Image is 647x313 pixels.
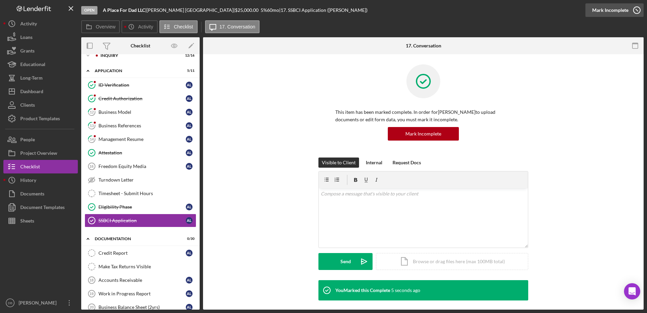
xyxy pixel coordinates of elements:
[20,30,32,46] div: Loans
[3,112,78,125] button: Product Templates
[186,122,193,129] div: A L
[103,7,147,13] div: |
[3,85,78,98] a: Dashboard
[3,187,78,201] button: Documents
[186,250,193,256] div: A L
[388,127,459,141] button: Mark Incomplete
[98,82,186,88] div: ID Verification
[405,127,441,141] div: Mark Incomplete
[3,98,78,112] a: Clients
[186,163,193,170] div: A L
[90,137,94,141] tspan: 14
[85,160,196,173] a: 16Freedom Equity MediaAL
[8,301,12,305] text: DB
[101,54,178,58] div: Inquiry
[186,149,193,156] div: A L
[3,173,78,187] button: History
[98,264,196,269] div: Make Tax Returns Visible
[147,7,235,13] div: [PERSON_NAME] [GEOGRAPHIC_DATA] |
[186,82,193,88] div: A L
[121,20,157,33] button: Activity
[90,110,94,114] tspan: 12
[98,191,196,196] div: Timesheet - Submit Hours
[624,283,640,299] div: Open Intercom Messenger
[89,164,93,168] tspan: 16
[98,291,186,296] div: Work in Progress Report
[220,24,255,29] label: 17. Conversation
[20,85,43,100] div: Dashboard
[406,43,441,48] div: 17. Conversation
[159,20,198,33] button: Checklist
[3,17,78,30] button: Activity
[98,305,186,310] div: Business Balance Sheet (2yrs)
[186,95,193,102] div: A L
[20,44,35,59] div: Grants
[279,7,367,13] div: | 17. SSBCI Application ([PERSON_NAME])
[186,204,193,210] div: A L
[318,253,373,270] button: Send
[98,137,186,142] div: Management Resume
[3,214,78,228] a: Sheets
[186,217,193,224] div: A L
[20,71,43,86] div: Long-Term
[90,305,94,309] tspan: 20
[85,105,196,119] a: 12Business ModelAL
[89,278,93,282] tspan: 18
[85,246,196,260] a: Credit ReportAL
[85,200,196,214] a: Eligibility PhaseAL
[322,158,356,168] div: Visible to Client
[85,92,196,105] a: Credit AuthorizationAL
[85,287,196,300] a: 19Work in Progress ReportAL
[81,20,120,33] button: Overview
[3,146,78,160] button: Project Overview
[186,109,193,116] div: A L
[362,158,386,168] button: Internal
[85,173,196,187] a: Turndown Letter
[98,277,186,283] div: Accounts Receivable
[20,112,60,127] div: Product Templates
[235,7,261,13] div: $25,000.00
[20,17,37,32] div: Activity
[267,7,279,13] div: 60 mo
[174,24,193,29] label: Checklist
[20,98,35,113] div: Clients
[3,133,78,146] button: People
[3,30,78,44] a: Loans
[20,173,36,189] div: History
[20,214,34,229] div: Sheets
[85,260,196,273] a: Make Tax Returns Visible
[182,237,195,241] div: 0 / 30
[182,69,195,73] div: 5 / 11
[85,214,196,227] a: SSBCI ApplicationAL
[3,160,78,173] a: Checklist
[85,273,196,287] a: 18Accounts ReceivableAL
[98,96,186,101] div: Credit Authorization
[3,44,78,58] button: Grants
[85,78,196,92] a: ID VerificationAL
[138,24,153,29] label: Activity
[592,3,628,17] div: Mark Incomplete
[96,24,115,29] label: Overview
[98,177,196,183] div: Turndown Letter
[366,158,382,168] div: Internal
[3,201,78,214] button: Document Templates
[98,250,186,256] div: Credit Report
[85,132,196,146] a: 14Management ResumeAL
[389,158,424,168] button: Request Docs
[3,58,78,71] button: Educational
[205,20,260,33] button: 17. Conversation
[186,304,193,311] div: A L
[261,7,267,13] div: 5 %
[98,204,186,210] div: Eligibility Phase
[3,71,78,85] a: Long-Term
[103,7,145,13] b: A Place For Dad LLC
[98,150,186,155] div: Attestation
[85,146,196,160] a: AttestationAL
[585,3,644,17] button: Mark Incomplete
